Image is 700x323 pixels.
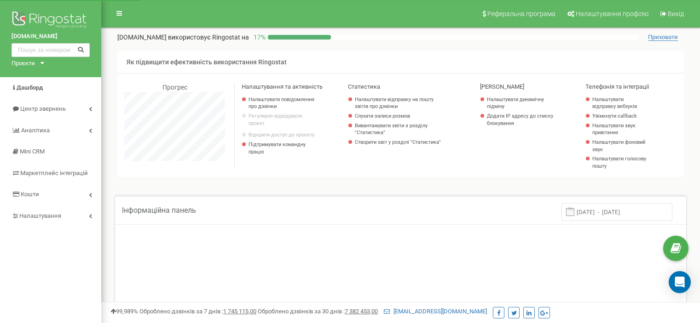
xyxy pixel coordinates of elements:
u: 1 745 115,00 [223,308,256,315]
span: Статистика [348,83,380,90]
a: Створити звіт у розділі "Статистика" [355,139,441,146]
u: 7 382 453,00 [345,308,378,315]
span: 99,989% [110,308,138,315]
span: Дашборд [17,84,43,91]
a: Налаштувати повідомлення про дзвінки [249,96,316,110]
a: [EMAIL_ADDRESS][DOMAIN_NAME] [384,308,487,315]
span: Налаштування [19,212,61,219]
p: [DOMAIN_NAME] [117,33,249,42]
span: [PERSON_NAME] [480,83,524,90]
img: Ringostat logo [12,9,90,32]
p: Регулярно відвідувати проєкт [249,113,316,127]
div: Проєкти [12,59,35,68]
a: Слухати записи розмов [355,113,441,120]
span: Приховати [648,34,678,41]
span: Налаштування та активність [242,83,323,90]
p: Підтримувати командну працю [249,141,316,155]
span: Оброблено дзвінків за 30 днів : [258,308,378,315]
a: Відкрити доступ до проєкту [249,131,316,139]
span: Кошти [21,191,39,198]
a: Увімкнути callback [592,113,648,120]
span: використовує Ringostat на [168,34,249,41]
span: Прогрес [162,84,187,91]
span: Оброблено дзвінків за 7 днів : [139,308,256,315]
a: Налаштувати звук привітання [592,122,648,136]
a: Налаштувати фоновий звук [592,139,648,153]
span: Вихід [668,10,684,17]
div: Open Intercom Messenger [669,271,691,293]
span: Центр звернень [20,105,66,112]
a: Додати IP адресу до списку блокування [487,113,555,127]
span: Телефонія та інтеграції [585,83,649,90]
span: Налаштування профілю [576,10,648,17]
span: Реферальна програма [487,10,555,17]
input: Пошук за номером [12,43,90,57]
span: Mini CRM [20,148,45,155]
p: 17 % [249,33,268,42]
span: Маркетплейс інтеграцій [20,170,88,176]
a: [DOMAIN_NAME] [12,32,90,41]
a: Налаштувати відправку вебхуків [592,96,648,110]
span: Як підвищити ефективність використання Ringostat [127,58,287,66]
a: Налаштувати динамічну підміну [487,96,555,110]
a: Налаштувати голосову пошту [592,155,648,170]
a: Налаштувати відправку на пошту звітів про дзвінки [355,96,441,110]
span: Аналiтика [21,127,50,134]
span: Інформаційна панель [122,206,196,215]
a: Вивантажувати звіти з розділу "Статистика" [355,122,441,136]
